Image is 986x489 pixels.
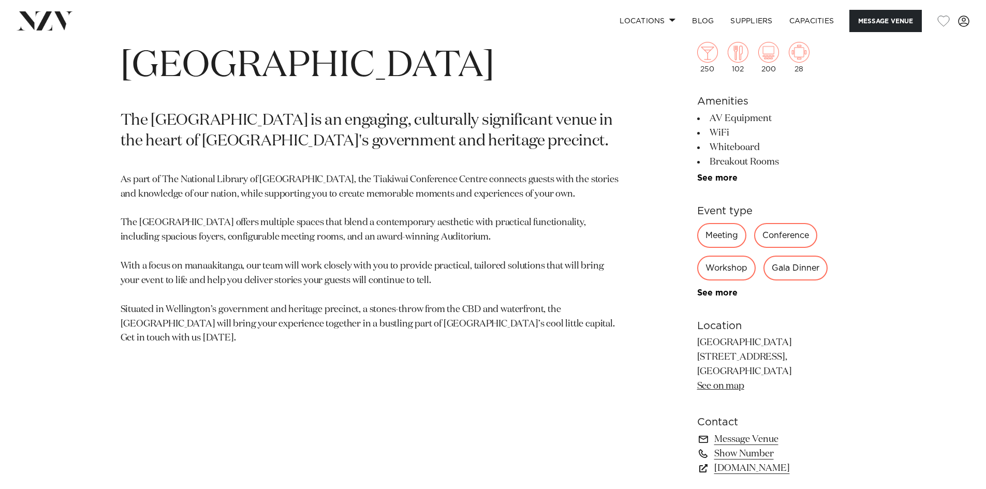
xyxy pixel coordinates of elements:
div: Workshop [697,256,756,280]
a: See on map [697,381,744,391]
div: 102 [728,42,748,73]
div: Meeting [697,223,746,248]
h6: Contact [697,414,866,430]
li: AV Equipment [697,111,866,126]
h6: Location [697,318,866,334]
li: WiFi [697,126,866,140]
img: theatre.png [758,42,779,63]
div: 250 [697,42,718,73]
img: cocktail.png [697,42,718,63]
a: SUPPLIERS [722,10,781,32]
a: BLOG [684,10,722,32]
img: nzv-logo.png [17,11,73,30]
div: Gala Dinner [763,256,828,280]
a: Locations [611,10,684,32]
p: The [GEOGRAPHIC_DATA] is an engaging, culturally significant venue in the heart of [GEOGRAPHIC_DA... [121,111,624,152]
a: Capacities [781,10,843,32]
div: Conference [754,223,817,248]
img: dining.png [728,42,748,63]
a: Message Venue [697,432,866,447]
a: Show Number [697,447,866,461]
div: 28 [789,42,810,73]
li: Breakout Rooms [697,155,866,169]
div: 200 [758,42,779,73]
h6: Amenities [697,94,866,109]
p: [GEOGRAPHIC_DATA] [STREET_ADDRESS], [GEOGRAPHIC_DATA] [697,336,866,394]
h1: [GEOGRAPHIC_DATA] [121,42,624,90]
button: Message Venue [849,10,922,32]
p: As part of The National Library of [GEOGRAPHIC_DATA], the Tiakiwai Conference Centre connects gue... [121,173,624,346]
li: Whiteboard [697,140,866,155]
img: meeting.png [789,42,810,63]
h6: Event type [697,203,866,219]
a: [DOMAIN_NAME] [697,461,866,476]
